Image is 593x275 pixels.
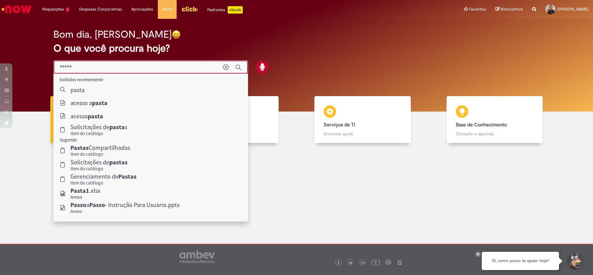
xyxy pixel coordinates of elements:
[372,258,380,266] img: logo_footer_youtube.png
[324,131,402,137] p: Encontre ajuda
[296,96,429,143] a: Serviços de TI Encontre ajuda
[324,122,355,128] b: Serviços de TI
[565,252,584,270] button: Iniciar Conversa de Suporte
[172,30,181,39] img: happy-face.png
[429,96,561,143] a: Base de Conhecimento Consulte e aprenda
[228,6,243,14] p: +GenAi
[1,3,32,15] img: ServiceNow
[385,260,391,265] img: logo_footer_workplace.png
[361,261,364,265] img: logo_footer_linkedin.png
[53,29,172,40] h2: Bom dia, [PERSON_NAME]
[397,260,402,265] img: logo_footer_naosei.png
[131,6,153,12] span: Aprovações
[501,6,523,12] span: Rascunhos
[179,251,215,263] img: logo_footer_ambev_rotulo_gray.png
[53,43,540,54] h2: O que você procura hoje?
[495,6,523,12] a: Rascunhos
[337,261,340,264] img: logo_footer_facebook.png
[181,4,198,14] img: click_logo_yellow_360x200.png
[42,6,64,12] span: Requisições
[482,252,559,270] div: Oi, como posso te ajudar hoje?
[207,6,243,14] div: Padroniza
[456,131,534,137] p: Consulte e aprenda
[65,7,70,12] span: 1
[79,6,122,12] span: Despesas Corporativas
[557,6,588,12] span: [PERSON_NAME]
[456,122,507,128] b: Base de Conhecimento
[349,261,352,264] img: logo_footer_twitter.png
[469,6,486,12] span: Favoritos
[162,6,172,12] span: More
[32,96,165,143] a: Tirar dúvidas Tirar dúvidas com Lupi Assist e Gen Ai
